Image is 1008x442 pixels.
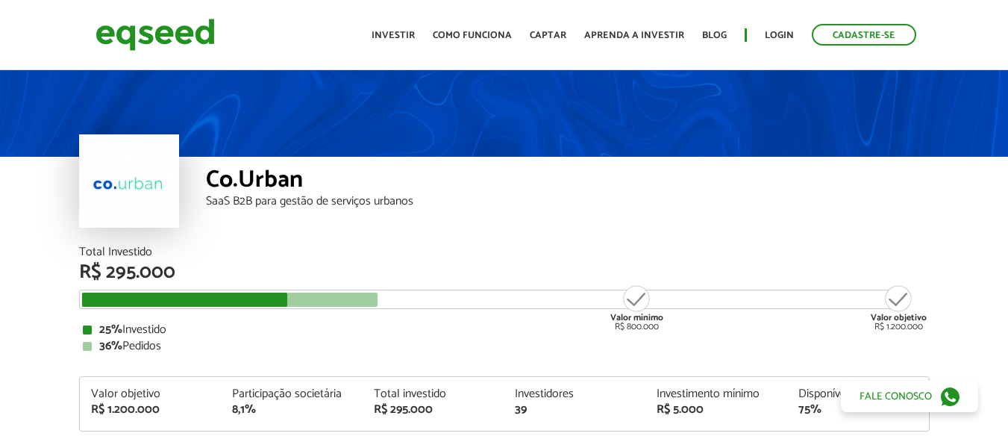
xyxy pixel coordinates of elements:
[374,388,493,400] div: Total investido
[96,15,215,55] img: EqSeed
[232,404,351,416] div: 8,1%
[798,404,918,416] div: 75%
[610,311,663,325] strong: Valor mínimo
[83,324,926,336] div: Investido
[99,336,122,356] strong: 36%
[206,168,930,196] div: Co.Urban
[702,31,727,40] a: Blog
[79,263,930,282] div: R$ 295.000
[609,284,665,331] div: R$ 800.000
[765,31,794,40] a: Login
[206,196,930,208] div: SaaS B2B para gestão de serviços urbanos
[232,388,351,400] div: Participação societária
[83,340,926,352] div: Pedidos
[841,381,978,412] a: Fale conosco
[812,24,916,46] a: Cadastre-se
[91,404,210,416] div: R$ 1.200.000
[433,31,512,40] a: Como funciona
[584,31,684,40] a: Aprenda a investir
[657,388,776,400] div: Investimento mínimo
[374,404,493,416] div: R$ 295.000
[657,404,776,416] div: R$ 5.000
[99,320,122,340] strong: 25%
[91,388,210,400] div: Valor objetivo
[871,284,927,331] div: R$ 1.200.000
[530,31,566,40] a: Captar
[515,388,634,400] div: Investidores
[515,404,634,416] div: 39
[871,311,927,325] strong: Valor objetivo
[372,31,415,40] a: Investir
[79,246,930,258] div: Total Investido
